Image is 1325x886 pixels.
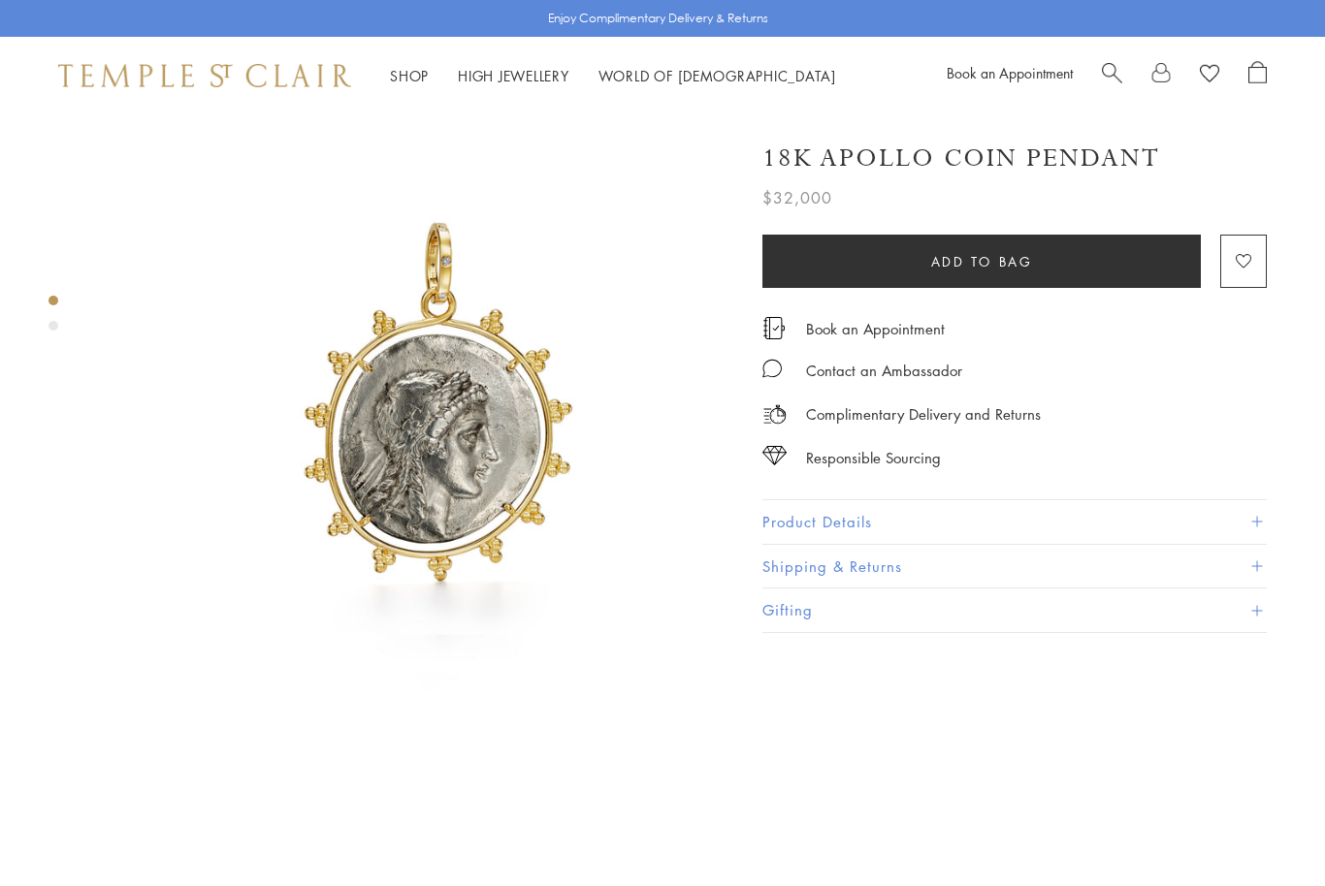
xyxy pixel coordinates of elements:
[548,9,768,28] p: Enjoy Complimentary Delivery & Returns
[762,359,782,378] img: MessageIcon-01_2.svg
[762,142,1160,175] h1: 18K Apollo Coin Pendant
[947,63,1073,82] a: Book an Appointment
[762,402,787,427] img: icon_delivery.svg
[390,64,836,88] nav: Main navigation
[762,185,832,210] span: $32,000
[390,66,429,85] a: ShopShop
[598,66,836,85] a: World of [DEMOGRAPHIC_DATA]World of [DEMOGRAPHIC_DATA]
[1102,61,1122,90] a: Search
[806,402,1041,427] p: Complimentary Delivery and Returns
[1228,795,1306,867] iframe: Gorgias live chat messenger
[48,291,58,346] div: Product gallery navigation
[931,251,1033,272] span: Add to bag
[806,318,945,339] a: Book an Appointment
[762,235,1201,288] button: Add to bag
[806,359,962,383] div: Contact an Ambassador
[762,317,786,339] img: icon_appointment.svg
[762,545,1267,588] button: Shipping & Returns
[762,500,1267,544] button: Product Details
[1248,61,1267,90] a: Open Shopping Bag
[458,66,569,85] a: High JewelleryHigh Jewellery
[762,446,787,465] img: icon_sourcing.svg
[762,588,1267,632] button: Gifting
[1200,61,1219,90] a: View Wishlist
[806,446,941,470] div: Responsible Sourcing
[58,64,351,87] img: Temple St. Clair
[126,114,733,721] img: 18K Apollo Coin Pendant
